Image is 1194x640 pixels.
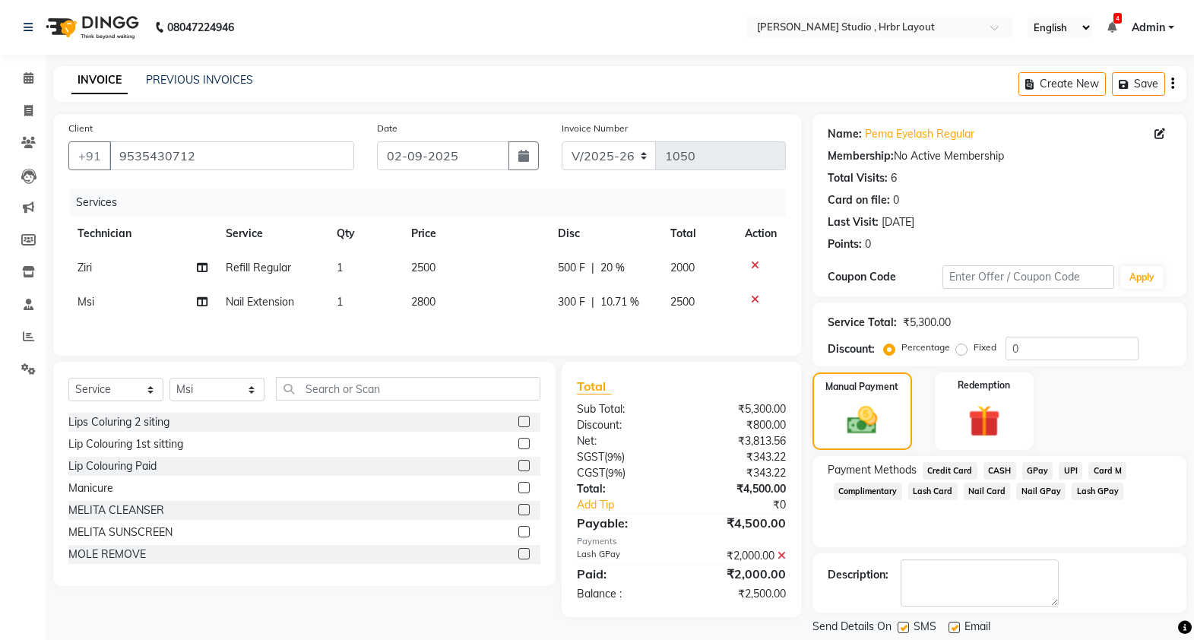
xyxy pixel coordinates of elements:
span: CGST [577,466,605,480]
span: Nail Card [964,483,1011,500]
div: Description: [828,567,888,583]
span: Refill Regular [226,261,291,274]
span: Send Details On [812,619,892,638]
div: ₹343.22 [682,449,798,465]
label: Manual Payment [825,380,898,394]
span: GPay [1022,462,1053,480]
div: ₹5,300.00 [682,401,798,417]
div: Lip Colouring 1st sitting [68,436,183,452]
img: _cash.svg [838,403,887,438]
div: Payments [577,535,786,548]
span: 500 F [558,260,585,276]
label: Percentage [901,341,950,354]
span: Lash Card [908,483,958,500]
div: No Active Membership [828,148,1171,164]
div: ₹4,500.00 [682,481,798,497]
input: Search by Name/Mobile/Email/Code [109,141,354,170]
span: 2000 [670,261,695,274]
div: Total: [565,481,682,497]
div: Points: [828,236,862,252]
div: Coupon Code [828,269,942,285]
span: 9% [607,451,622,463]
img: logo [39,6,143,49]
div: Balance : [565,586,682,602]
span: 1 [337,261,343,274]
input: Search or Scan [276,377,540,401]
a: 4 [1107,21,1116,34]
div: Lips Coluring 2 siting [68,414,169,430]
div: ₹2,000.00 [682,548,798,564]
div: ₹3,813.56 [682,433,798,449]
th: Disc [549,217,661,251]
span: Msi [78,295,94,309]
a: Add Tip [565,497,701,513]
div: ( ) [565,449,682,465]
span: Lash GPay [1072,483,1123,500]
label: Date [377,122,397,135]
a: PREVIOUS INVOICES [146,73,253,87]
b: 08047224946 [167,6,234,49]
div: ₹2,500.00 [682,586,798,602]
div: ₹800.00 [682,417,798,433]
div: ₹0 [701,497,797,513]
div: Lash GPay [565,548,682,564]
span: Card M [1088,462,1126,480]
th: Service [217,217,328,251]
span: 300 F [558,294,585,310]
div: ₹5,300.00 [903,315,951,331]
div: Discount: [828,341,875,357]
div: Total Visits: [828,170,888,186]
span: | [591,260,594,276]
span: 1 [337,295,343,309]
div: Membership: [828,148,894,164]
span: Admin [1132,20,1165,36]
div: Sub Total: [565,401,682,417]
th: Total [661,217,736,251]
div: Name: [828,126,862,142]
th: Technician [68,217,217,251]
div: [DATE] [882,214,914,230]
div: Card on file: [828,192,890,208]
span: Ziri [78,261,92,274]
button: Save [1112,72,1165,96]
div: Paid: [565,565,682,583]
span: Nail GPay [1016,483,1066,500]
span: 20 % [600,260,625,276]
div: Lip Colouring Paid [68,458,157,474]
div: ₹2,000.00 [682,565,798,583]
img: _gift.svg [958,401,1010,441]
span: 2500 [670,295,695,309]
button: Create New [1018,72,1106,96]
span: SMS [914,619,936,638]
span: 4 [1113,13,1122,24]
div: Payable: [565,514,682,532]
th: Qty [328,217,402,251]
button: Apply [1120,266,1164,289]
span: 10.71 % [600,294,639,310]
div: Discount: [565,417,682,433]
label: Client [68,122,93,135]
div: Last Visit: [828,214,879,230]
th: Price [402,217,549,251]
label: Fixed [974,341,996,354]
span: Nail Extension [226,295,294,309]
span: Total [577,379,612,394]
button: +91 [68,141,111,170]
div: 6 [891,170,897,186]
a: Pema Eyelash Regular [865,126,974,142]
div: 0 [893,192,899,208]
div: ( ) [565,465,682,481]
input: Enter Offer / Coupon Code [942,265,1114,289]
span: Email [964,619,990,638]
div: MELITA SUNSCREEN [68,524,173,540]
th: Action [736,217,786,251]
span: Credit Card [923,462,977,480]
div: MELITA CLEANSER [68,502,164,518]
span: UPI [1059,462,1082,480]
div: Net: [565,433,682,449]
div: ₹343.22 [682,465,798,481]
span: Complimentary [834,483,902,500]
span: 9% [608,467,622,479]
div: Services [70,189,797,217]
label: Redemption [958,379,1010,392]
